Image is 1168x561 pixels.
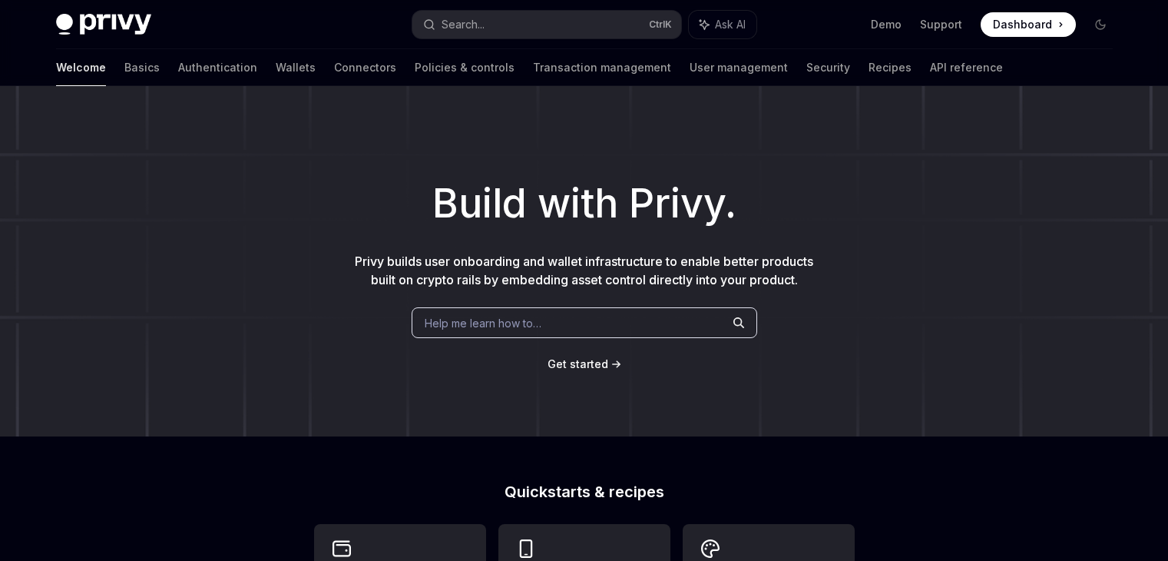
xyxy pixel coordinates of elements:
[806,49,850,86] a: Security
[993,17,1052,32] span: Dashboard
[355,254,813,287] span: Privy builds user onboarding and wallet infrastructure to enable better products built on crypto ...
[869,49,912,86] a: Recipes
[533,49,671,86] a: Transaction management
[871,17,902,32] a: Demo
[412,11,681,38] button: Search...CtrlK
[649,18,672,31] span: Ctrl K
[25,174,1143,234] h1: Build with Privy.
[715,17,746,32] span: Ask AI
[548,357,608,372] a: Get started
[124,49,160,86] a: Basics
[56,49,106,86] a: Welcome
[689,11,756,38] button: Ask AI
[178,49,257,86] a: Authentication
[930,49,1003,86] a: API reference
[690,49,788,86] a: User management
[442,15,485,34] div: Search...
[276,49,316,86] a: Wallets
[1088,12,1113,37] button: Toggle dark mode
[425,315,541,331] span: Help me learn how to…
[415,49,515,86] a: Policies & controls
[314,484,855,500] h2: Quickstarts & recipes
[548,357,608,370] span: Get started
[920,17,962,32] a: Support
[56,14,151,35] img: dark logo
[334,49,396,86] a: Connectors
[981,12,1076,37] a: Dashboard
